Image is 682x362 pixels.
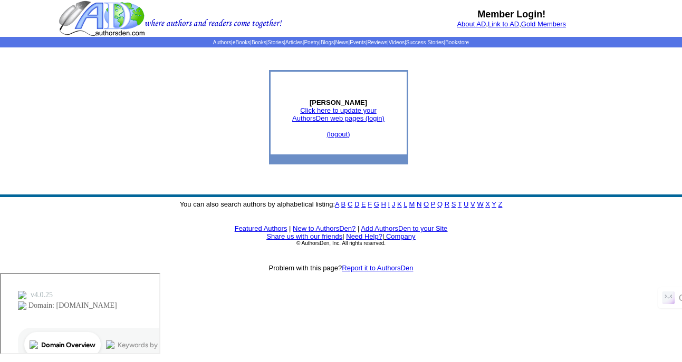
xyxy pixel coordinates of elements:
[213,40,231,45] a: Authors
[361,200,366,208] a: E
[27,27,116,36] div: Domain: [DOMAIN_NAME]
[304,40,319,45] a: Poetry
[358,224,359,232] font: |
[321,40,334,45] a: Blogs
[464,200,468,208] a: U
[404,200,407,208] a: L
[289,224,291,232] font: |
[342,232,344,240] font: |
[470,200,475,208] a: V
[382,232,416,240] font: |
[392,200,396,208] a: J
[381,200,386,208] a: H
[335,40,349,45] a: News
[348,200,352,208] a: C
[310,99,367,106] b: [PERSON_NAME]
[285,40,303,45] a: Articles
[485,200,490,208] a: X
[267,40,284,45] a: Stories
[424,200,429,208] a: O
[368,200,372,208] a: F
[266,232,342,240] a: Share us with our friends
[293,224,356,232] a: New to AuthorsDen?
[233,40,250,45] a: eBooks
[374,200,379,208] a: G
[326,130,350,138] a: (logout)
[386,232,416,240] a: Company
[235,224,287,232] a: Featured Authors
[180,200,503,208] font: You can also search authors by alphabetical listing:
[40,67,94,74] div: Domain Overview
[335,200,339,208] a: A
[361,224,447,232] a: Add AuthorsDen to your Site
[477,200,483,208] a: W
[350,40,366,45] a: Events
[28,66,37,75] img: tab_domain_overview_orange.svg
[457,20,566,28] font: , ,
[269,264,414,272] font: Problem with this page?
[388,200,390,208] a: I
[354,200,359,208] a: D
[458,200,462,208] a: T
[389,40,405,45] a: Videos
[367,40,387,45] a: Reviews
[292,106,385,122] a: Click here to update yourAuthorsDen web pages (login)
[445,40,469,45] a: Bookstore
[477,9,545,19] b: Member Login!
[342,264,413,272] a: Report it to AuthorsDen
[252,40,266,45] a: Books
[117,67,178,74] div: Keywords by Traffic
[105,66,113,75] img: tab_keywords_by_traffic_grey.svg
[346,232,382,240] a: Need Help?
[17,17,25,25] img: logo_orange.svg
[17,27,25,36] img: website_grey.svg
[213,40,469,45] span: | | | | | | | | | | | |
[30,17,52,25] div: v 4.0.25
[431,200,435,208] a: P
[406,40,444,45] a: Success Stories
[498,200,502,208] a: Z
[296,240,386,246] font: © AuthorsDen, Inc. All rights reserved.
[397,200,402,208] a: K
[341,200,346,208] a: B
[492,200,496,208] a: Y
[445,200,449,208] a: R
[417,200,421,208] a: N
[437,200,443,208] a: Q
[452,200,456,208] a: S
[409,200,415,208] a: M
[457,20,486,28] a: About AD
[488,20,519,28] a: Link to AD
[521,20,566,28] a: Gold Members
